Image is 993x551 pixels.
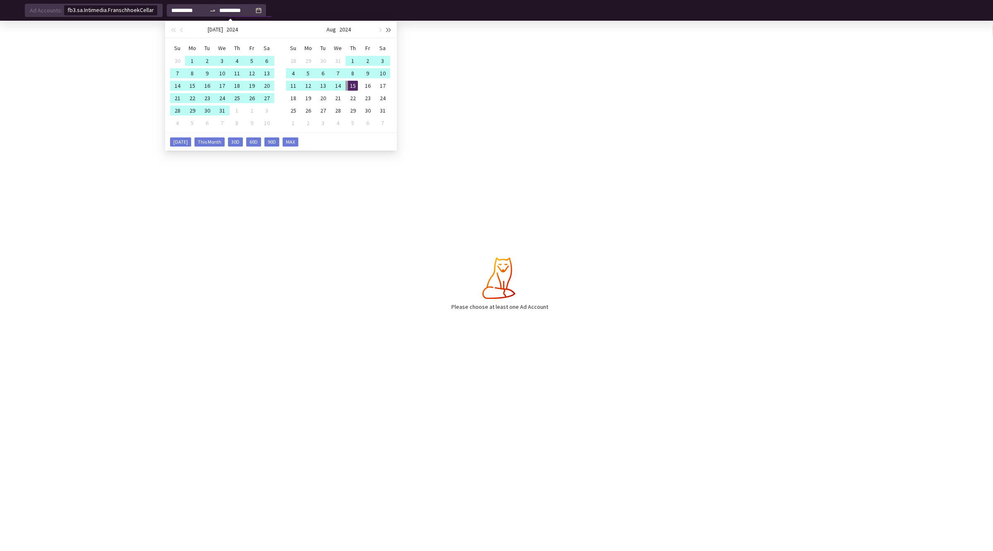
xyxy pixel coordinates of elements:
[348,68,358,78] div: 8
[230,117,245,129] td: 2024-08-08
[286,92,301,104] td: 2024-08-18
[247,81,257,91] div: 19
[363,118,373,128] div: 6
[345,79,360,92] td: 2024-08-15
[303,93,313,103] div: 19
[200,92,215,104] td: 2024-07-23
[247,93,257,103] div: 26
[202,68,212,78] div: 9
[348,81,358,91] div: 15
[262,93,272,103] div: 27
[217,68,227,78] div: 10
[170,67,185,79] td: 2024-07-07
[170,117,185,129] td: 2024-08-04
[215,79,230,92] td: 2024-07-17
[202,106,212,115] div: 30
[318,93,328,103] div: 20
[232,106,242,115] div: 1
[230,79,245,92] td: 2024-07-18
[209,7,216,14] span: swap-right
[187,93,197,103] div: 22
[228,137,243,147] span: 30D
[230,92,245,104] td: 2024-07-25
[316,104,331,117] td: 2024-08-27
[185,117,200,129] td: 2024-08-05
[185,92,200,104] td: 2024-07-22
[301,55,316,67] td: 2024-07-29
[245,41,259,55] th: Fr
[331,55,345,67] td: 2024-07-31
[316,117,331,129] td: 2024-09-03
[286,79,301,92] td: 2024-08-11
[333,93,343,103] div: 21
[333,68,343,78] div: 7
[245,104,259,117] td: 2024-08-02
[217,93,227,103] div: 24
[375,41,390,55] th: Sa
[185,79,200,92] td: 2024-07-15
[64,5,157,15] span: fb3.sa.Intimedia.FranschhoekCellar
[303,81,313,91] div: 12
[259,79,274,92] td: 2024-07-20
[378,56,388,66] div: 3
[259,104,274,117] td: 2024-08-03
[215,41,230,55] th: We
[375,79,390,92] td: 2024-08-17
[331,92,345,104] td: 2024-08-21
[200,104,215,117] td: 2024-07-30
[316,55,331,67] td: 2024-07-30
[345,41,360,55] th: Th
[200,79,215,92] td: 2024-07-16
[345,67,360,79] td: 2024-08-08
[245,79,259,92] td: 2024-07-19
[360,55,375,67] td: 2024-08-02
[173,93,182,103] div: 21
[173,68,182,78] div: 7
[187,81,197,91] div: 15
[303,68,313,78] div: 5
[170,137,191,147] span: [DATE]
[259,41,274,55] th: Sa
[316,67,331,79] td: 2024-08-06
[259,117,274,129] td: 2024-08-10
[286,41,301,55] th: Su
[226,21,238,38] button: 2024
[318,118,328,128] div: 3
[303,106,313,115] div: 26
[232,118,242,128] div: 8
[185,67,200,79] td: 2024-07-08
[187,118,197,128] div: 5
[200,41,215,55] th: Tu
[378,118,388,128] div: 7
[375,104,390,117] td: 2024-08-31
[288,106,298,115] div: 25
[185,55,200,67] td: 2024-07-01
[170,55,185,67] td: 2024-06-30
[173,118,182,128] div: 4
[283,137,298,147] span: MAX
[246,137,261,147] span: 60D
[67,5,154,15] span: fb3.sa.Intimedia.FranschhoekCellar
[331,67,345,79] td: 2024-08-07
[333,118,343,128] div: 4
[375,92,390,104] td: 2024-08-24
[215,92,230,104] td: 2024-07-24
[202,56,212,66] div: 2
[245,117,259,129] td: 2024-08-09
[217,81,227,91] div: 17
[301,41,316,55] th: Mo
[245,55,259,67] td: 2024-07-05
[345,92,360,104] td: 2024-08-22
[202,118,212,128] div: 6
[288,93,298,103] div: 18
[259,92,274,104] td: 2024-07-27
[286,117,301,129] td: 2024-09-01
[318,68,328,78] div: 6
[378,68,388,78] div: 10
[217,118,227,128] div: 7
[378,93,388,103] div: 24
[479,257,520,299] img: Please choose at least one Ad Account
[363,106,373,115] div: 30
[360,79,375,92] td: 2024-08-16
[363,81,373,91] div: 16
